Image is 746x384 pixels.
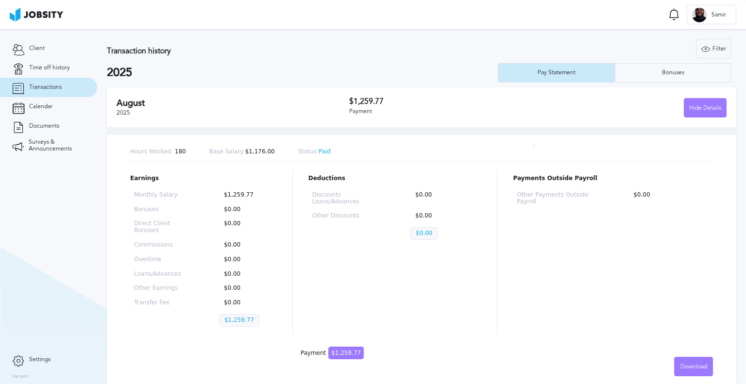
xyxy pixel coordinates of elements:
[134,285,188,292] p: Other Earnings
[29,356,51,363] span: Settings
[209,148,245,155] span: Base Salary:
[130,149,186,155] p: 180
[674,357,713,376] button: Download
[219,206,273,213] p: $0.00
[219,256,273,263] p: $0.00
[107,47,448,55] h3: Transaction history
[29,103,52,110] span: Calendar
[657,69,689,76] div: Bonuses
[29,139,85,152] span: Surveys & Announcements
[10,8,63,21] img: ab4bad089aa723f57921c736e9817d99.png
[628,192,709,205] p: $0.00
[349,97,538,106] h3: $1,259.77
[312,192,379,205] p: Discounts Loans/Advances
[498,63,615,83] button: Pay Statement
[696,39,731,58] button: Filter
[692,8,707,22] div: S
[219,314,259,327] p: $1,259.77
[134,206,188,213] p: Bonuses
[29,84,62,91] span: Transactions
[298,148,319,155] span: Status:
[349,108,538,115] div: Payment
[134,271,188,278] p: Loans/Advances
[117,109,130,116] span: 2025
[107,66,498,80] h2: 2025
[680,364,707,370] span: Download
[308,175,482,182] p: Deductions
[134,256,188,263] p: Overtime
[707,12,731,18] span: Samir
[209,149,275,155] p: $1,176.00
[301,350,364,357] div: Payment
[219,192,273,199] p: $1,259.77
[615,63,732,83] button: Bonuses
[687,5,736,24] button: SSamir
[696,39,731,59] div: Filter
[298,149,331,155] p: Paid
[12,374,30,380] label: Version:
[684,98,727,117] button: Hide Details
[134,300,188,306] p: Transfer Fee
[513,175,713,182] p: Payments Outside Payroll
[219,242,273,249] p: $0.00
[312,213,379,219] p: Other Discounts
[410,213,477,219] p: $0.00
[134,220,188,234] p: Direct Client Bonuses
[134,242,188,249] p: Commissions
[29,45,45,52] span: Client
[29,65,70,71] span: Time off history
[130,175,277,182] p: Earnings
[517,192,597,205] p: Other Payments Outside Payroll
[328,347,364,359] span: $1,259.77
[219,285,273,292] p: $0.00
[410,192,477,205] p: $0.00
[117,98,349,108] h2: August
[684,99,726,118] div: Hide Details
[533,69,580,76] div: Pay Statement
[219,271,273,278] p: $0.00
[219,300,273,306] p: $0.00
[134,192,188,199] p: Monthly Salary
[219,220,273,234] p: $0.00
[410,227,438,240] p: $0.00
[29,123,59,130] span: Documents
[130,148,173,155] span: Hours Worked:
